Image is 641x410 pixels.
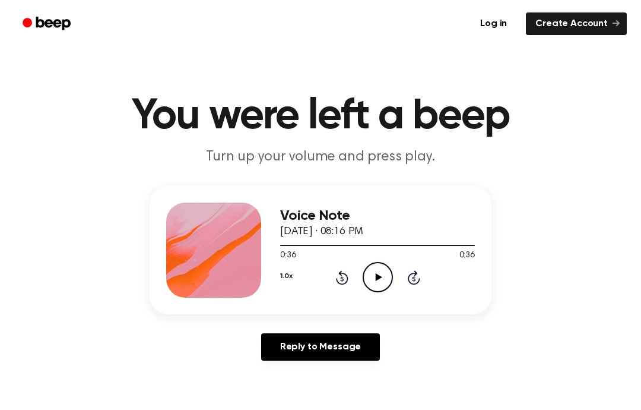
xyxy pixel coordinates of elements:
a: Reply to Message [261,333,380,361]
a: Beep [14,12,81,36]
span: 0:36 [280,250,296,262]
a: Log in [468,10,519,37]
p: Turn up your volume and press play. [93,147,548,167]
span: [DATE] · 08:16 PM [280,226,363,237]
h1: You were left a beep [17,95,624,138]
a: Create Account [526,12,627,35]
h3: Voice Note [280,208,475,224]
button: 1.0x [280,266,292,286]
span: 0:36 [459,250,475,262]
